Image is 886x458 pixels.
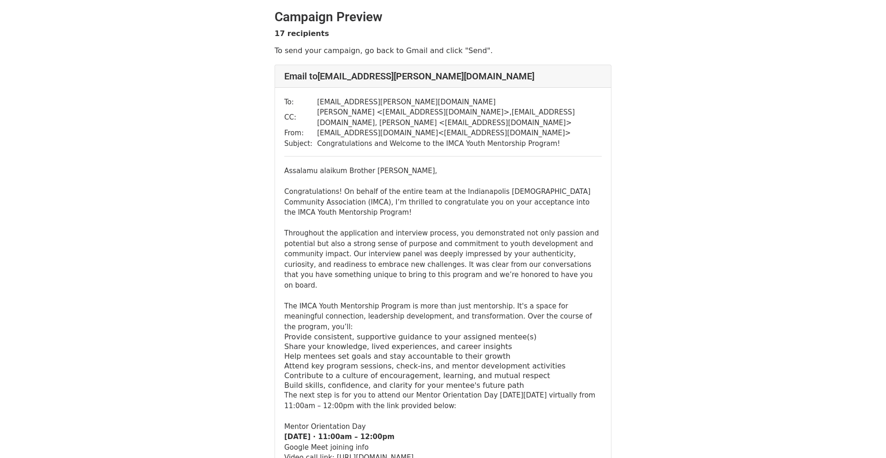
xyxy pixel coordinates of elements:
[317,128,602,139] td: [EMAIL_ADDRESS][DOMAIN_NAME] < [EMAIL_ADDRESS][DOMAIN_NAME] >
[284,342,602,351] p: Share your knowledge, lived experiences, and career insights
[317,107,602,128] td: [PERSON_NAME] < [EMAIL_ADDRESS][DOMAIN_NAME] >, [EMAIL_ADDRESS][DOMAIN_NAME] , [PERSON_NAME] < [E...
[284,187,602,218] div: Congratulations! On behalf of the entire team at the Indianapolis [DEMOGRAPHIC_DATA] Community As...
[284,128,317,139] td: From:
[284,380,602,390] p: Build skills, confidence, and clarity for your mentee's future path
[284,351,602,361] p: Help mentees set goals and stay accountable to their growth
[284,139,317,149] td: Subject:
[317,139,602,149] td: Congratulations and Welcome to the IMCA Youth Mentorship Program!
[284,97,317,108] td: To:
[275,9,611,25] h2: Campaign Preview
[284,371,602,380] p: Contribute to a culture of encouragement, learning, and mutual respect
[284,228,602,301] div: Throughout the application and interview process, you demonstrated not only passion and potential...
[284,166,602,176] div: Assalamu alaikum Brother [PERSON_NAME],
[275,29,329,38] strong: 17 recipients
[284,332,602,342] p: Provide consistent, supportive guidance to your assigned mentee(s)
[284,361,602,371] p: Attend key program sessions, check-ins, and mentor development activities
[317,97,602,108] td: [EMAIL_ADDRESS][PERSON_NAME][DOMAIN_NAME]
[275,46,611,55] p: To send your campaign, go back to Gmail and click "Send".
[284,301,602,411] div: The IMCA Youth Mentorship Program is more than just mentorship. It's a space for meaningful conne...
[284,107,317,128] td: CC:
[284,433,395,441] b: [DATE] · 11:00am – 12:00pm
[284,71,602,82] h4: Email to [EMAIL_ADDRESS][PERSON_NAME][DOMAIN_NAME]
